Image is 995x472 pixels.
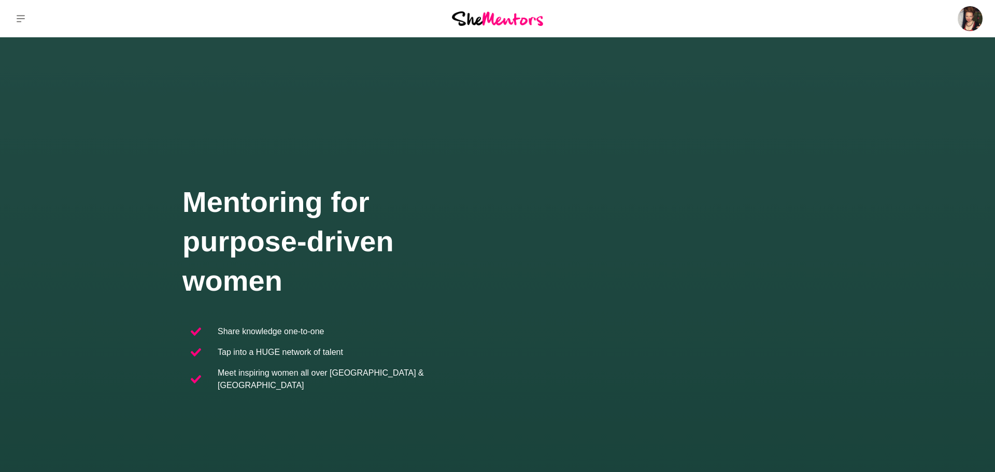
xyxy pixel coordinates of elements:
[218,346,343,359] p: Tap into a HUGE network of talent
[182,182,497,301] h1: Mentoring for purpose-driven women
[218,325,324,338] p: Share knowledge one-to-one
[218,367,489,392] p: Meet inspiring women all over [GEOGRAPHIC_DATA] & [GEOGRAPHIC_DATA]
[958,6,983,31] img: Jessica Mortimer
[452,11,543,25] img: She Mentors Logo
